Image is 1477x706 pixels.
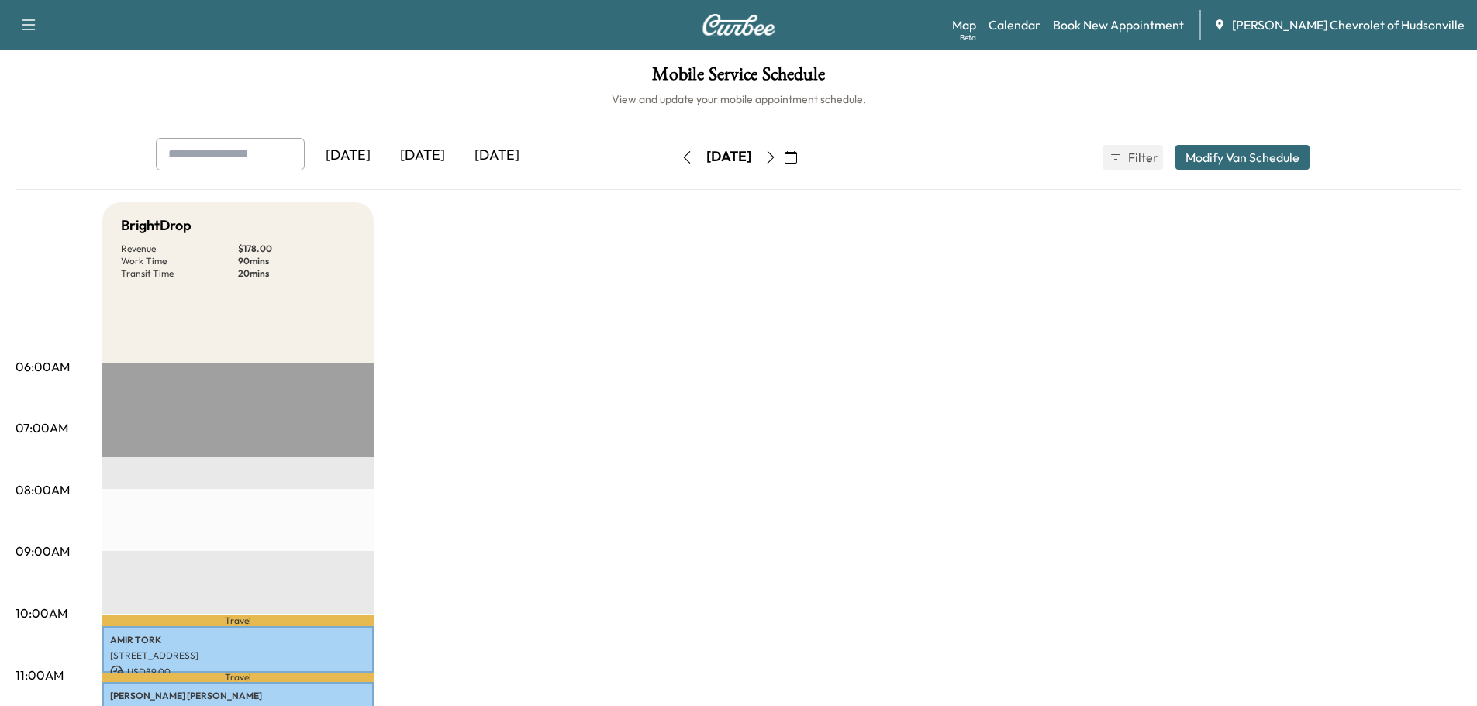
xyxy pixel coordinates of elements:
[110,690,366,702] p: [PERSON_NAME] [PERSON_NAME]
[706,147,751,167] div: [DATE]
[16,65,1461,91] h1: Mobile Service Schedule
[1232,15,1465,34] span: [PERSON_NAME] Chevrolet of Hudsonville
[238,267,355,280] p: 20 mins
[110,634,366,646] p: AMIR TORK
[121,255,238,267] p: Work Time
[110,649,366,662] p: [STREET_ADDRESS]
[238,243,355,255] p: $ 178.00
[385,138,460,174] div: [DATE]
[1175,145,1310,170] button: Modify Van Schedule
[16,480,70,499] p: 08:00AM
[102,615,374,625] p: Travel
[121,243,238,255] p: Revenue
[311,138,385,174] div: [DATE]
[110,665,366,679] p: USD 89.00
[121,267,238,280] p: Transit Time
[16,418,68,437] p: 07:00AM
[1103,145,1163,170] button: Filter
[960,32,976,43] div: Beta
[16,357,70,376] p: 06:00AM
[1128,148,1156,167] span: Filter
[1053,15,1184,34] a: Book New Appointment
[238,255,355,267] p: 90 mins
[702,14,776,36] img: Curbee Logo
[16,666,64,684] p: 11:00AM
[460,138,534,174] div: [DATE]
[121,215,192,236] h5: BrightDrop
[16,542,70,560] p: 09:00AM
[16,91,1461,107] h6: View and update your mobile appointment schedule.
[16,604,67,622] p: 10:00AM
[989,15,1040,34] a: Calendar
[952,15,976,34] a: MapBeta
[102,673,374,682] p: Travel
